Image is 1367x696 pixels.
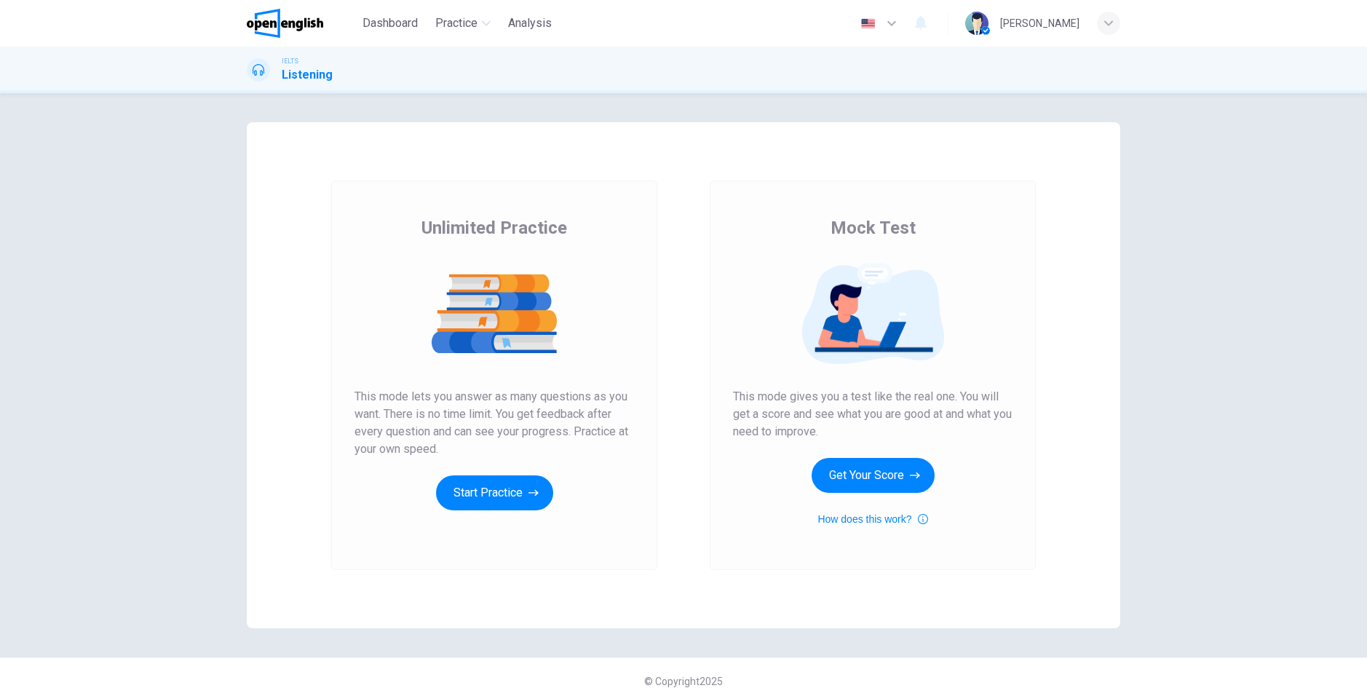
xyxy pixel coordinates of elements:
[247,9,323,38] img: OpenEnglish logo
[282,66,333,84] h1: Listening
[282,56,298,66] span: IELTS
[436,475,553,510] button: Start Practice
[429,10,496,36] button: Practice
[817,510,927,528] button: How does this work?
[644,676,723,687] span: © Copyright 2025
[831,216,916,240] span: Mock Test
[247,9,357,38] a: OpenEnglish logo
[502,10,558,36] button: Analysis
[362,15,418,32] span: Dashboard
[354,388,634,458] span: This mode lets you answer as many questions as you want. There is no time limit. You get feedback...
[1000,15,1079,32] div: [PERSON_NAME]
[421,216,567,240] span: Unlimited Practice
[733,388,1013,440] span: This mode gives you a test like the real one. You will get a score and see what you are good at a...
[357,10,424,36] button: Dashboard
[859,18,877,29] img: en
[435,15,478,32] span: Practice
[508,15,552,32] span: Analysis
[812,458,935,493] button: Get Your Score
[965,12,988,35] img: Profile picture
